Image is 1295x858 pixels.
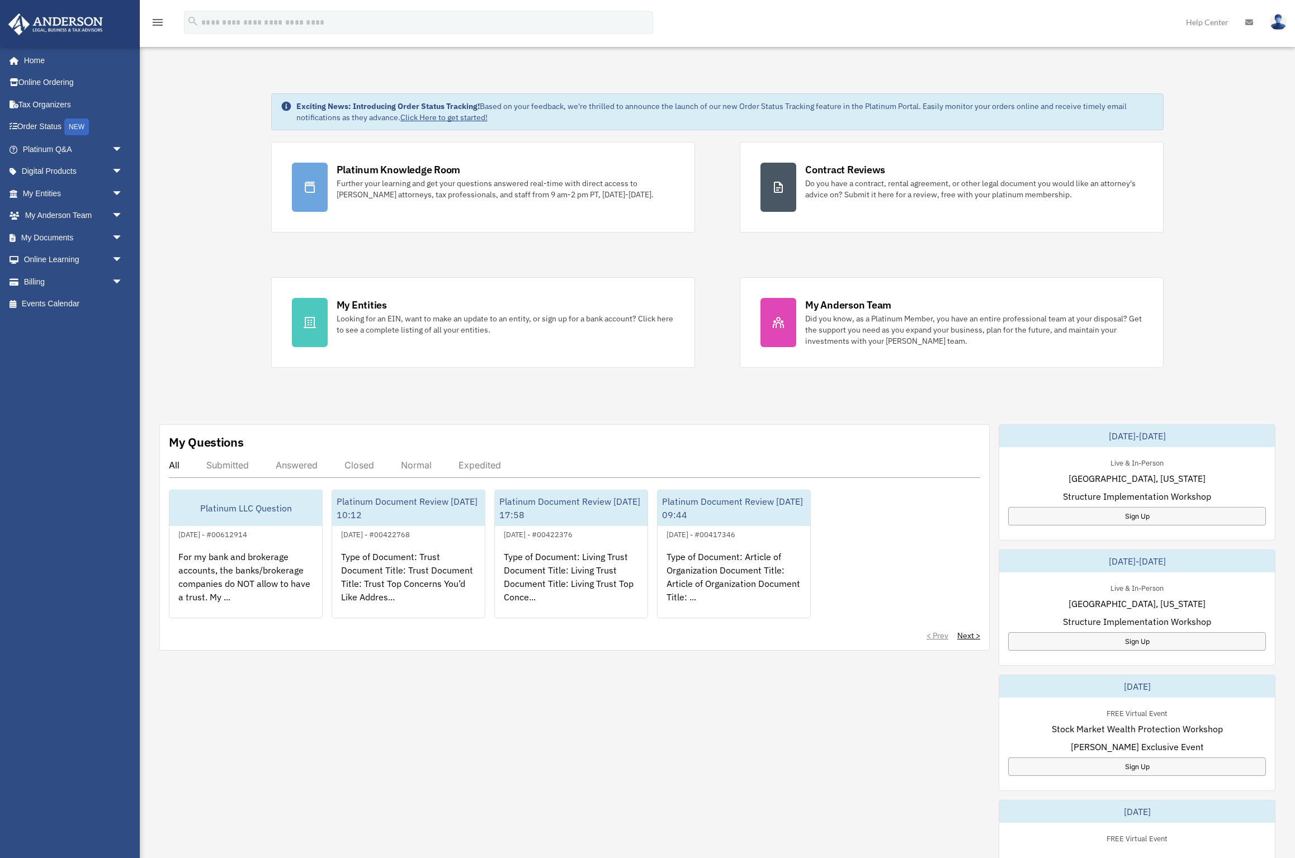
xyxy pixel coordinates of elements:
div: Contract Reviews [805,163,885,177]
strong: Exciting News: Introducing Order Status Tracking! [296,101,480,111]
span: arrow_drop_down [112,226,134,249]
div: Type of Document: Trust Document Title: Trust Document Title: Trust Top Concerns You’d Like Addre... [332,541,485,628]
a: Billingarrow_drop_down [8,271,140,293]
div: Platinum Knowledge Room [337,163,461,177]
a: menu [151,20,164,29]
a: My Anderson Team Did you know, as a Platinum Member, you have an entire professional team at your... [740,277,1164,368]
span: [GEOGRAPHIC_DATA], [US_STATE] [1069,472,1206,485]
div: Type of Document: Living Trust Document Title: Living Trust Document Title: Living Trust Top Conc... [495,541,647,628]
div: Platinum Document Review [DATE] 09:44 [658,490,810,526]
a: Platinum Document Review [DATE] 17:58[DATE] - #00422376Type of Document: Living Trust Document Ti... [494,490,648,618]
span: arrow_drop_down [112,182,134,205]
div: My Anderson Team [805,298,891,312]
div: My Entities [337,298,387,312]
i: search [187,15,199,27]
div: Live & In-Person [1102,581,1173,593]
a: Events Calendar [8,293,140,315]
a: Platinum Document Review [DATE] 10:12[DATE] - #00422768Type of Document: Trust Document Title: Tr... [332,490,485,618]
div: Normal [401,459,432,471]
div: Looking for an EIN, want to make an update to an entity, or sign up for a bank account? Click her... [337,313,674,335]
span: arrow_drop_down [112,160,134,183]
div: [DATE] [999,675,1275,698]
span: [GEOGRAPHIC_DATA], [US_STATE] [1069,597,1206,610]
a: Platinum LLC Question[DATE] - #00612914For my bank and brokerage accounts, the banks/brokerage co... [169,490,323,618]
div: Submitted [206,459,249,471]
div: [DATE] - #00422768 [332,528,419,539]
div: Closed [344,459,374,471]
div: [DATE]-[DATE] [999,425,1275,447]
div: [DATE] - #00422376 [495,528,582,539]
div: [DATE] [999,800,1275,823]
a: Click Here to get started! [400,112,488,122]
img: User Pic [1270,14,1287,30]
a: My Documentsarrow_drop_down [8,226,140,249]
span: arrow_drop_down [112,249,134,272]
div: FREE Virtual Event [1098,707,1176,718]
div: [DATE] - #00417346 [658,528,744,539]
div: Do you have a contract, rental agreement, or other legal document you would like an attorney's ad... [805,178,1143,200]
div: Did you know, as a Platinum Member, you have an entire professional team at your disposal? Get th... [805,313,1143,347]
a: Platinum Knowledge Room Further your learning and get your questions answered real-time with dire... [271,142,695,233]
a: Sign Up [1008,632,1266,651]
span: [PERSON_NAME] Exclusive Event [1071,740,1204,753]
a: Platinum Document Review [DATE] 09:44[DATE] - #00417346Type of Document: Article of Organization ... [657,490,811,618]
div: NEW [64,118,89,135]
a: Sign Up [1008,757,1266,776]
a: Order StatusNEW [8,116,140,139]
a: Next > [957,630,980,641]
div: Platinum Document Review [DATE] 10:12 [332,490,485,526]
div: Type of Document: Article of Organization Document Title: Article of Organization Document Title:... [658,541,810,628]
span: Stock Market Wealth Protection Workshop [1052,722,1223,736]
a: Sign Up [1008,507,1266,525]
div: For my bank and brokerage accounts, the banks/brokerage companies do NOT allow to have a trust. M... [169,541,322,628]
a: Online Learningarrow_drop_down [8,249,140,271]
span: arrow_drop_down [112,271,134,293]
a: Contract Reviews Do you have a contract, rental agreement, or other legal document you would like... [740,142,1164,233]
div: All [169,459,179,471]
a: Home [8,49,134,72]
i: menu [151,16,164,29]
a: Digital Productsarrow_drop_down [8,160,140,183]
div: Answered [276,459,318,471]
div: [DATE] - #00612914 [169,528,256,539]
div: [DATE]-[DATE] [999,550,1275,572]
div: Platinum LLC Question [169,490,322,526]
a: My Anderson Teamarrow_drop_down [8,205,140,227]
div: Further your learning and get your questions answered real-time with direct access to [PERSON_NAM... [337,178,674,200]
div: Live & In-Person [1102,456,1173,468]
img: Anderson Advisors Platinum Portal [5,13,106,35]
span: arrow_drop_down [112,138,134,161]
a: Platinum Q&Aarrow_drop_down [8,138,140,160]
div: My Questions [169,434,244,451]
span: Structure Implementation Workshop [1063,615,1211,628]
div: Platinum Document Review [DATE] 17:58 [495,490,647,526]
a: My Entities Looking for an EIN, want to make an update to an entity, or sign up for a bank accoun... [271,277,695,368]
span: arrow_drop_down [112,205,134,227]
a: My Entitiesarrow_drop_down [8,182,140,205]
div: Expedited [459,459,501,471]
span: Structure Implementation Workshop [1063,490,1211,503]
div: Based on your feedback, we're thrilled to announce the launch of our new Order Status Tracking fe... [296,101,1155,123]
a: Online Ordering [8,72,140,94]
div: FREE Virtual Event [1098,832,1176,843]
a: Tax Organizers [8,93,140,116]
